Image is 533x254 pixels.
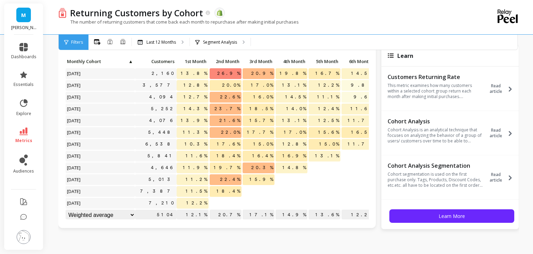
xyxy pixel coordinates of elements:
span: 11.6% [184,151,209,161]
span: 4th Month [277,59,305,64]
p: 13.6% [308,210,340,220]
button: Read article [485,73,517,105]
a: 6,538 [144,139,177,149]
span: 19.8% [278,68,307,79]
a: 4,094 [148,92,177,102]
span: 12.8% [182,80,209,90]
span: 21.6% [218,115,242,126]
span: [DATE] [66,163,83,173]
span: 20.0% [221,80,242,90]
div: Toggle SortBy [308,56,341,67]
span: 1st Month [178,59,206,64]
span: Customers [136,59,175,64]
span: 12.8% [281,139,307,149]
a: 5,841 [146,151,177,161]
span: 12.4% [317,104,340,114]
span: [DATE] [66,198,83,208]
span: 9.6% [352,92,373,102]
span: [DATE] [66,104,83,114]
p: The number of returning customers that come back each month to repurchase after making initial pu... [58,19,299,25]
p: 20.7% [210,210,242,220]
button: Learn More [389,209,514,223]
span: [DATE] [66,174,83,185]
span: 12.7% [182,92,209,102]
p: 5104 [135,210,177,220]
span: 11.7% [346,115,373,126]
p: 5th Month [308,56,340,66]
span: 12.5% [317,115,340,126]
span: 14.8% [281,163,307,173]
span: 12.2% [185,198,209,208]
p: 2nd Month [210,56,242,66]
button: Read article [485,117,517,149]
span: [DATE] [66,186,83,196]
div: Toggle SortBy [65,56,98,67]
span: 14.5% [284,92,307,102]
span: 26.9% [216,68,242,79]
div: Toggle SortBy [242,56,275,67]
span: [DATE] [66,139,83,149]
p: Cohort segmentation is used on the first purchase only. Tags, Products, Discount Codes, etc.etc. ... [388,172,483,188]
span: 10.3% [183,139,209,149]
span: 22.0% [220,127,242,138]
p: Monthly Cohort [66,56,135,66]
a: 3,577 [141,80,177,90]
span: 22.4% [219,174,242,185]
span: 17.7% [246,127,274,138]
span: 11.6% [349,104,373,114]
span: essentials [14,82,34,87]
img: profile picture [17,230,31,244]
span: 12.2% [317,80,340,90]
span: 9.8% [349,80,373,90]
span: 16.7% [314,68,340,79]
span: 11.2% [184,174,209,185]
p: Customers Returning Rate [388,73,483,80]
span: 11.7% [346,139,373,149]
span: ▲ [128,59,133,64]
p: Cohort Analysis is an analytical technique that focuses on analyzing the behavior of a group of u... [388,127,483,144]
span: 17.6% [215,139,242,149]
span: M [21,11,26,19]
span: 20.3% [250,163,274,173]
span: 16.5% [350,127,373,138]
p: 4th Month [276,56,307,66]
img: api.shopify.svg [217,10,223,16]
p: Segment Analysis [203,40,237,45]
span: 15.6% [317,127,340,138]
span: 17.0% [249,80,274,90]
span: 20.9% [250,68,274,79]
span: [DATE] [66,151,83,161]
p: 17.1% [243,210,274,220]
div: Toggle SortBy [135,56,168,67]
span: Learn [397,52,413,60]
span: 18.4% [215,151,242,161]
button: Read article [485,161,517,193]
p: Customers [135,56,177,66]
span: 16.9% [281,151,307,161]
span: 14.0% [285,104,307,114]
span: 11.3% [181,127,209,138]
span: Read article [485,172,507,183]
span: Learn More [439,213,465,219]
p: 14.9% [276,210,307,220]
span: 13.1% [314,151,340,161]
span: 13.9% [179,115,209,126]
p: Last 12 Months [146,40,176,45]
span: 15.0% [252,139,274,149]
div: Toggle SortBy [275,56,308,67]
span: Monthly Cohort [67,59,128,64]
span: 15.0% [318,139,340,149]
span: 11.5% [184,186,209,196]
span: 16.0% [252,92,274,102]
span: 11.1% [316,92,340,102]
a: 2,160 [150,68,177,79]
span: 23.7% [213,104,242,114]
p: 12.1% [177,210,209,220]
a: 5,013 [147,174,177,185]
a: 7,387 [139,186,177,196]
span: 18.4% [215,186,242,196]
div: Toggle SortBy [341,56,374,67]
span: dashboards [11,54,36,60]
span: [DATE] [66,127,83,138]
span: [DATE] [66,115,83,126]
